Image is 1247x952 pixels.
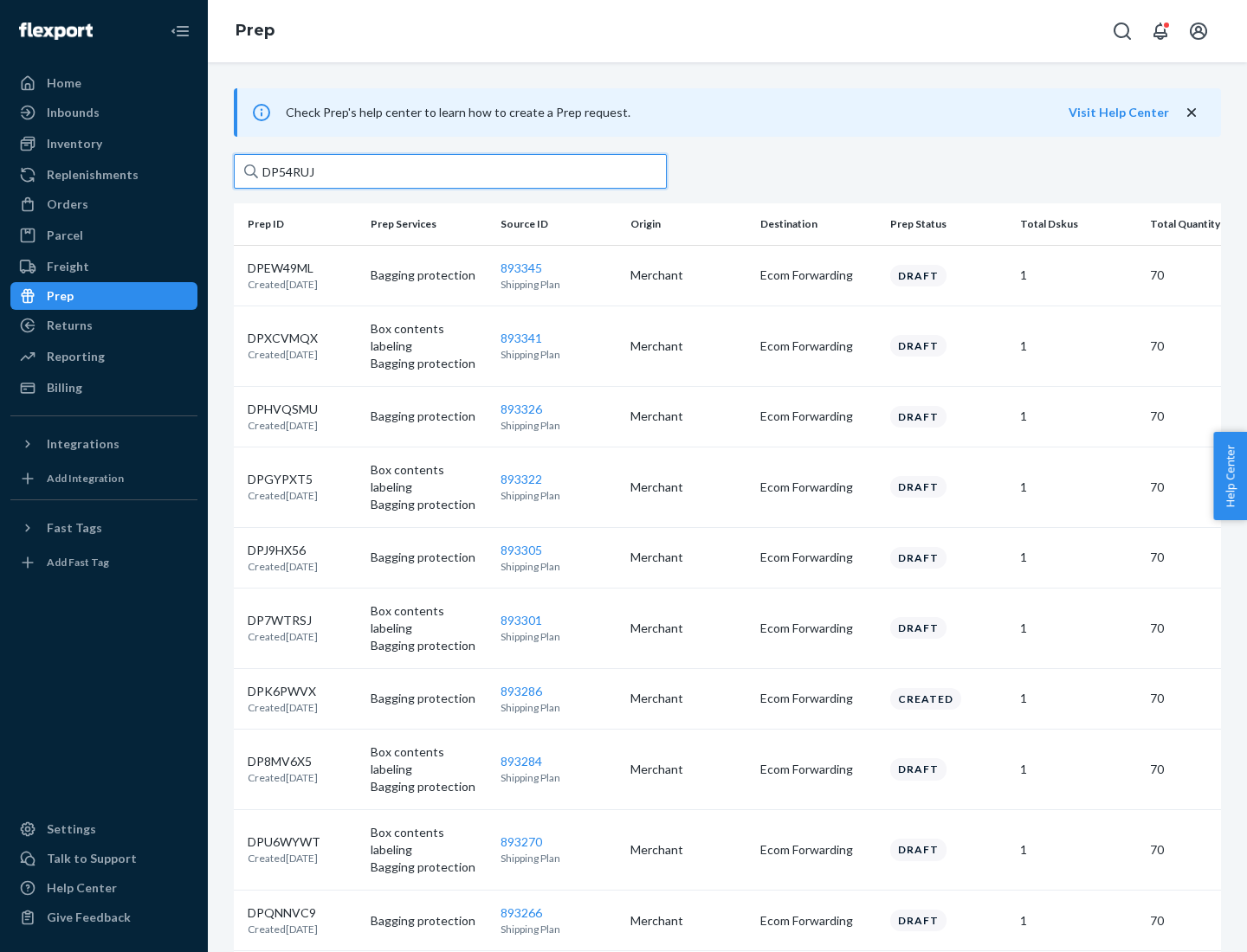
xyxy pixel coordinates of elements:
[47,850,137,867] div: Talk to Support
[10,549,197,576] a: Add Fast Tag
[630,761,746,778] p: Merchant
[248,770,318,785] p: Created [DATE]
[501,402,542,416] a: 893326
[10,312,197,339] a: Returns
[371,743,487,778] p: Box contents labeling
[248,471,318,488] p: DPGYPXT5
[630,549,746,566] p: Merchant
[1020,690,1136,707] p: 1
[248,418,318,433] p: Created [DATE]
[248,904,318,922] p: DPQNNVC9
[890,617,947,639] div: Draft
[47,258,89,275] div: Freight
[760,841,876,859] p: Ecom Forwarding
[248,683,318,700] p: DPK6PWVX
[1213,432,1247,520] button: Help Center
[47,379,82,396] div: Billing
[630,479,746,496] p: Merchant
[1020,408,1136,425] p: 1
[248,833,320,851] p: DPU6WYWT
[10,845,197,872] a: Talk to Support
[890,476,947,498] div: Draft
[1020,479,1136,496] p: 1
[234,203,364,245] th: Prep ID
[47,135,102,152] div: Inventory
[760,620,876,637] p: Ecom Forwarding
[10,190,197,218] a: Orders
[890,758,947,780] div: Draft
[371,320,487,355] p: Box contents labeling
[883,203,1013,245] th: Prep Status
[494,203,623,245] th: Source ID
[890,910,947,931] div: Draft
[1143,14,1178,48] button: Open notifications
[47,104,100,121] div: Inbounds
[371,859,487,876] p: Bagging protection
[47,879,117,897] div: Help Center
[760,338,876,355] p: Ecom Forwarding
[10,161,197,189] a: Replenishments
[248,629,318,644] p: Created [DATE]
[1020,761,1136,778] p: 1
[501,418,617,433] p: Shipping Plan
[630,690,746,707] p: Merchant
[47,909,131,926] div: Give Feedback
[371,267,487,284] p: Bagging protection
[1020,267,1136,284] p: 1
[760,267,876,284] p: Ecom Forwarding
[248,347,318,362] p: Created [DATE]
[371,690,487,707] p: Bagging protection
[10,99,197,126] a: Inbounds
[890,406,947,428] div: Draft
[623,203,753,245] th: Origin
[10,815,197,843] a: Settings
[371,637,487,654] p: Bagging protection
[501,559,617,574] p: Shipping Plan
[236,21,275,40] a: Prep
[248,753,318,770] p: DP8MV6X5
[10,514,197,542] button: Fast Tags
[248,277,318,292] p: Created [DATE]
[501,770,617,785] p: Shipping Plan
[47,227,83,244] div: Parcel
[47,348,105,365] div: Reporting
[47,435,120,453] div: Integrations
[630,338,746,355] p: Merchant
[222,6,288,56] ol: breadcrumbs
[1183,104,1200,122] button: close
[1105,14,1140,48] button: Open Search Box
[10,282,197,310] a: Prep
[501,613,542,627] a: 893301
[10,343,197,370] a: Reporting
[890,688,961,710] div: Created
[371,408,487,425] p: Bagging protection
[501,629,617,644] p: Shipping Plan
[248,851,320,865] p: Created [DATE]
[371,549,487,566] p: Bagging protection
[47,555,109,569] div: Add Fast Tag
[501,684,542,698] a: 893286
[1069,104,1169,121] button: Visit Help Center
[248,700,318,715] p: Created [DATE]
[47,519,102,537] div: Fast Tags
[630,620,746,637] p: Merchant
[501,754,542,769] a: 893284
[248,559,318,574] p: Created [DATE]
[248,401,318,418] p: DPHVQSMU
[501,261,542,275] a: 893345
[47,287,74,305] div: Prep
[364,203,494,245] th: Prep Services
[760,408,876,425] p: Ecom Forwarding
[10,430,197,458] button: Integrations
[47,74,81,92] div: Home
[371,778,487,795] p: Bagging protection
[371,824,487,859] p: Box contents labeling
[630,408,746,425] p: Merchant
[501,700,617,715] p: Shipping Plan
[163,14,197,48] button: Close Navigation
[248,542,318,559] p: DPJ9HX56
[248,330,318,347] p: DPXCVMQX
[890,265,947,286] div: Draft
[248,488,318,503] p: Created [DATE]
[760,479,876,496] p: Ecom Forwarding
